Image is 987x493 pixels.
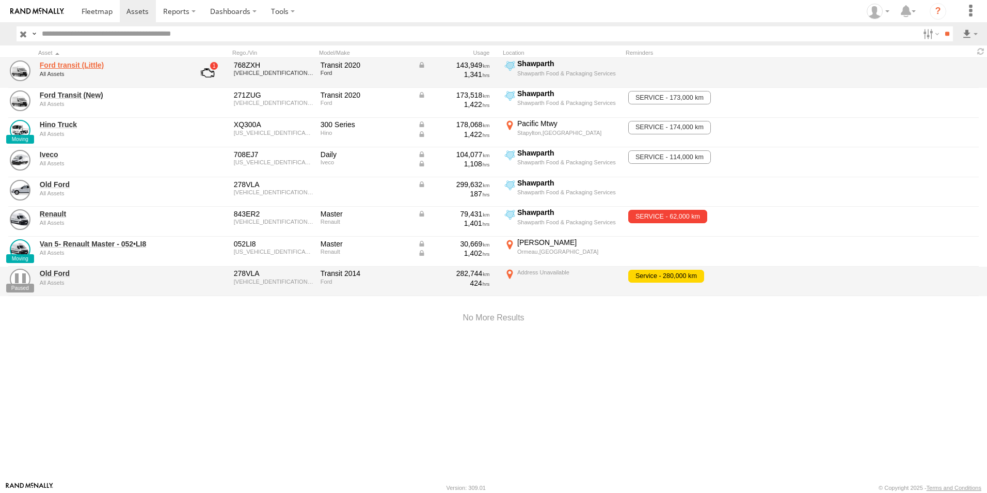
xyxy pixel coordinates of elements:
div: Rego./Vin [232,49,315,56]
label: Click to View Current Location [503,238,622,266]
div: Data from Vehicle CANbus [418,120,490,129]
div: Master [321,209,410,219]
div: 052LI8 [234,239,313,249]
div: WF0XXXTTGXEY56137 [234,189,313,195]
div: Iveco [321,159,410,165]
div: Shawparth Food & Packaging Services [517,219,620,226]
div: Hino [321,130,410,136]
label: Click to View Current Location [503,119,622,147]
div: Shawparth [517,148,620,158]
div: Shawparth [517,59,620,68]
span: SERVICE - 114,000 km [628,150,710,164]
div: Shawparth Food & Packaging Services [517,159,620,166]
a: View Asset Details [10,60,30,81]
div: WF0EXXTTRELB67592 [234,100,313,106]
div: Data from Vehicle CANbus [418,249,490,258]
div: Ford [321,279,410,285]
div: Shawparth [517,178,620,188]
div: Data from Vehicle CANbus [418,209,490,219]
div: © Copyright 2025 - [879,485,981,491]
div: Shawparth [517,89,620,98]
div: 1,341 [418,70,490,79]
div: ZCFCG35A805468985 [234,159,313,165]
div: 1,422 [418,100,490,109]
div: Click to Sort [38,49,183,56]
div: undefined [40,190,181,196]
div: Darren Ward [863,4,893,19]
a: Ford transit (Little) [40,60,181,70]
div: Data from Vehicle CANbus [418,159,490,168]
div: 282,744 [418,269,490,278]
div: 187 [418,189,490,198]
a: Old Ford [40,180,181,189]
div: Data from Vehicle CANbus [418,150,490,159]
div: WF0EXXTTRELA27388 [234,70,313,76]
a: View Asset Details [10,180,30,201]
label: Click to View Current Location [503,178,622,206]
div: 278VLA [234,180,313,189]
div: Ormeau,[GEOGRAPHIC_DATA] [517,248,620,255]
div: WF0XXXTTGXEY56137 [234,279,313,285]
label: Click to View Current Location [503,148,622,176]
div: Renault [321,219,410,225]
a: View Asset Details [10,269,30,289]
a: View Asset Details [10,239,30,260]
span: Service - 280,000 km [628,270,704,283]
a: View Asset with Fault/s [188,60,227,85]
div: VF1MAF5V6R0864986 [234,249,313,255]
div: Shawparth Food & Packaging Services [517,70,620,77]
div: Daily [321,150,410,159]
div: VF1MAFFVHN0843447 [234,219,313,225]
div: undefined [40,101,181,107]
div: Transit 2020 [321,60,410,70]
span: SERVICE - 174,000 km [628,121,710,134]
a: Ford Transit (New) [40,90,181,100]
div: 843ER2 [234,209,313,219]
div: 768ZXH [234,60,313,70]
i: ? [930,3,946,20]
div: Data from Vehicle CANbus [418,60,490,70]
div: 278VLA [234,269,313,278]
div: JHHUCS5F30K035764 [234,130,313,136]
label: Click to View Current Location [503,268,622,296]
label: Click to View Current Location [503,208,622,236]
a: View Asset Details [10,150,30,171]
label: Click to View Current Location [503,89,622,117]
div: 300 Series [321,120,410,129]
a: View Asset Details [10,90,30,111]
div: Shawparth [517,208,620,217]
div: Ford [321,100,410,106]
div: XQ300A [234,120,313,129]
span: SERVICE - 62,000 km [628,210,707,223]
a: View Asset Details [10,209,30,230]
div: undefined [40,220,181,226]
span: SERVICE - 173,000 km [628,91,710,104]
div: Model/Make [319,49,412,56]
a: Iveco [40,150,181,159]
label: Search Filter Options [919,26,941,41]
div: undefined [40,160,181,166]
div: Transit 2014 [321,269,410,278]
label: Export results as... [961,26,979,41]
div: Data from Vehicle CANbus [418,90,490,100]
div: Usage [416,49,499,56]
div: Pacific Mtwy [517,119,620,128]
div: Shawparth Food & Packaging Services [517,99,620,106]
div: Master [321,239,410,249]
img: rand-logo.svg [10,8,64,15]
label: Search Query [30,26,38,41]
div: 708EJ7 [234,150,313,159]
div: undefined [40,250,181,256]
div: [PERSON_NAME] [517,238,620,247]
div: Transit 2020 [321,90,410,100]
a: Hino Truck [40,120,181,129]
label: Click to View Current Location [503,59,622,87]
a: Van 5- Renault Master - 052•LI8 [40,239,181,249]
a: Old Ford [40,269,181,278]
div: Data from Vehicle CANbus [418,239,490,249]
a: View Asset Details [10,120,30,141]
div: undefined [40,280,181,286]
div: Renault [321,249,410,255]
a: Terms and Conditions [927,485,981,491]
div: 271ZUG [234,90,313,100]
